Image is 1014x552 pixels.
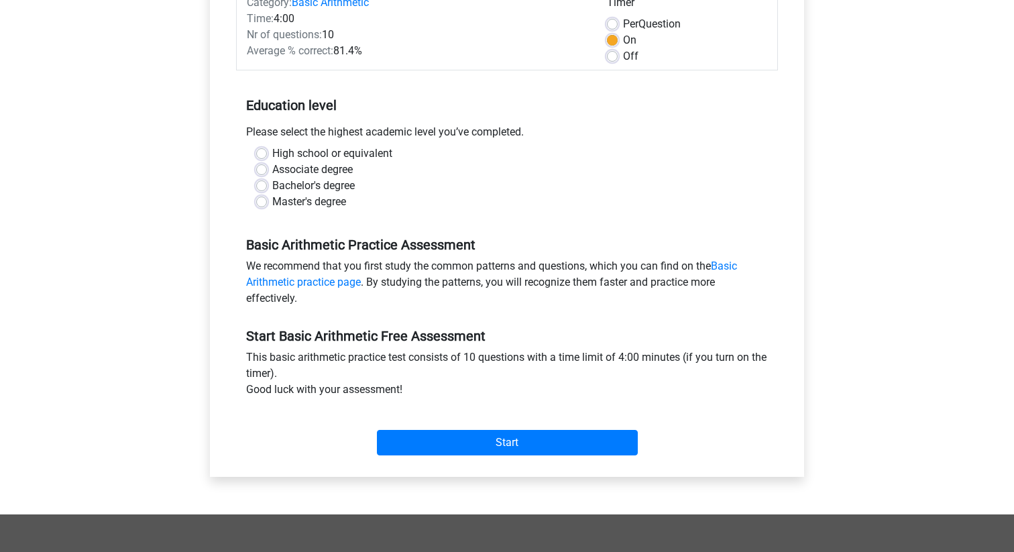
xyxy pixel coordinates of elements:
[246,237,768,253] h5: Basic Arithmetic Practice Assessment
[237,11,597,27] div: 4:00
[236,124,778,146] div: Please select the highest academic level you’ve completed.
[623,17,638,30] span: Per
[623,32,636,48] label: On
[247,44,333,57] span: Average % correct:
[623,48,638,64] label: Off
[623,16,681,32] label: Question
[246,328,768,344] h5: Start Basic Arithmetic Free Assessment
[246,92,768,119] h5: Education level
[236,349,778,403] div: This basic arithmetic practice test consists of 10 questions with a time limit of 4:00 minutes (i...
[247,28,322,41] span: Nr of questions:
[272,178,355,194] label: Bachelor's degree
[236,258,778,312] div: We recommend that you first study the common patterns and questions, which you can find on the . ...
[247,12,274,25] span: Time:
[272,162,353,178] label: Associate degree
[377,430,638,455] input: Start
[272,146,392,162] label: High school or equivalent
[237,43,597,59] div: 81.4%
[272,194,346,210] label: Master's degree
[237,27,597,43] div: 10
